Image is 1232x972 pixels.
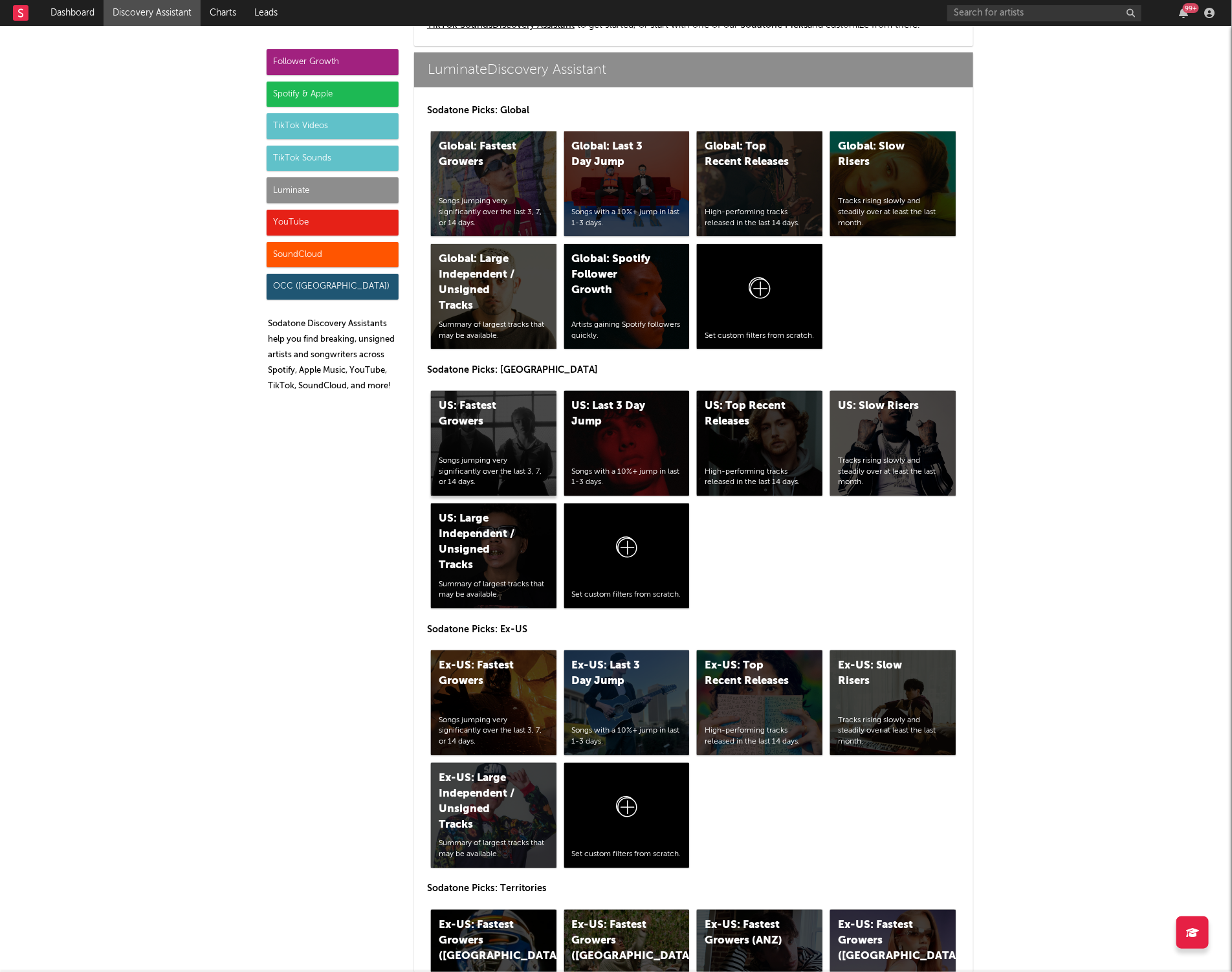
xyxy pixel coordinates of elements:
a: LuminateDiscovery Assistant [414,52,973,87]
a: Global: Large Independent / Unsigned TracksSummary of largest tracks that may be available. [431,244,556,349]
a: Set custom filters from scratch. [697,244,822,349]
div: Ex-US: Fastest Growers (ANZ) [705,918,793,949]
a: Global: Spotify Follower GrowthArtists gaining Spotify followers quickly. [564,244,690,349]
div: Global: Large Independent / Unsigned Tracks [439,252,527,314]
a: Ex-US: Large Independent / Unsigned TracksSummary of largest tracks that may be available. [431,763,556,868]
div: Luminate [267,177,399,203]
div: Summary of largest tracks that may be available. [439,579,549,601]
div: Summary of largest tracks that may be available. [439,320,549,342]
a: TikTok SoundsDiscovery Assistant [427,21,575,30]
div: TikTok Videos [267,113,399,139]
div: Global: Top Recent Releases [705,139,793,170]
div: Songs jumping very significantly over the last 3, 7, or 14 days. [439,715,549,747]
div: Global: Last 3 Day Jump [572,139,660,170]
a: US: Slow RisersTracks rising slowly and steadily over at least the last month. [830,391,956,496]
div: US: Large Independent / Unsigned Tracks [439,511,527,573]
div: Set custom filters from scratch. [572,849,682,860]
div: Tracks rising slowly and steadily over at least the last month. [838,715,948,747]
div: Tracks rising slowly and steadily over at least the last month. [838,456,948,488]
div: Global: Slow Risers [838,139,926,170]
div: Ex-US: Slow Risers [838,658,926,689]
p: Sodatone Picks: Ex-US [427,622,960,637]
div: Follower Growth [267,49,399,75]
div: Spotify & Apple [267,82,399,107]
a: Ex-US: Fastest GrowersSongs jumping very significantly over the last 3, 7, or 14 days. [431,650,556,755]
div: Ex-US: Fastest Growers [439,658,527,689]
div: Ex-US: Fastest Growers ([GEOGRAPHIC_DATA]) [439,918,527,964]
a: US: Last 3 Day JumpSongs with a 10%+ jump in last 1-3 days. [564,391,690,496]
a: US: Fastest GrowersSongs jumping very significantly over the last 3, 7, or 14 days. [431,391,556,496]
a: Global: Last 3 Day JumpSongs with a 10%+ jump in last 1-3 days. [564,131,690,236]
a: Global: Fastest GrowersSongs jumping very significantly over the last 3, 7, or 14 days. [431,131,556,236]
p: Sodatone Discovery Assistants help you find breaking, unsigned artists and songwriters across Spo... [268,316,399,394]
div: US: Slow Risers [838,399,926,414]
a: Ex-US: Last 3 Day JumpSongs with a 10%+ jump in last 1-3 days. [564,650,690,755]
div: US: Fastest Growers [439,399,527,430]
div: Songs jumping very significantly over the last 3, 7, or 14 days. [439,456,549,488]
p: Sodatone Picks: Global [427,103,960,118]
div: Ex-US: Last 3 Day Jump [572,658,660,689]
div: Artists gaining Spotify followers quickly. [572,320,682,342]
p: Sodatone Picks: Territories [427,881,960,896]
div: Ex-US: Large Independent / Unsigned Tracks [439,771,527,833]
div: US: Top Recent Releases [705,399,793,430]
div: Songs jumping very significantly over the last 3, 7, or 14 days. [439,196,549,228]
div: SoundCloud [267,242,399,268]
div: Ex-US: Fastest Growers ([GEOGRAPHIC_DATA]) [838,918,926,964]
div: Songs with a 10%+ jump in last 1-3 days. [572,725,682,747]
a: US: Large Independent / Unsigned TracksSummary of largest tracks that may be available. [431,503,556,608]
div: Set custom filters from scratch. [572,590,682,601]
div: YouTube [267,210,399,236]
a: Set custom filters from scratch. [564,763,690,868]
div: TikTok Sounds [267,146,399,171]
span: Sodatone Picks [740,21,808,30]
div: 99 + [1183,3,1199,13]
a: US: Top Recent ReleasesHigh-performing tracks released in the last 14 days. [697,391,822,496]
a: Ex-US: Slow RisersTracks rising slowly and steadily over at least the last month. [830,650,956,755]
div: High-performing tracks released in the last 14 days. [705,207,815,229]
button: 99+ [1179,8,1188,18]
div: High-performing tracks released in the last 14 days. [705,725,815,747]
div: Set custom filters from scratch. [705,331,815,342]
a: Set custom filters from scratch. [564,503,690,608]
div: US: Last 3 Day Jump [572,399,660,430]
div: Global: Spotify Follower Growth [572,252,660,298]
div: Ex-US: Fastest Growers ([GEOGRAPHIC_DATA]) [572,918,660,964]
div: Tracks rising slowly and steadily over at least the last month. [838,196,948,228]
div: Summary of largest tracks that may be available. [439,838,549,860]
a: Global: Top Recent ReleasesHigh-performing tracks released in the last 14 days. [697,131,822,236]
a: Ex-US: Top Recent ReleasesHigh-performing tracks released in the last 14 days. [697,650,822,755]
input: Search for artists [947,5,1141,21]
p: Sodatone Picks: [GEOGRAPHIC_DATA] [427,362,960,378]
a: Global: Slow RisersTracks rising slowly and steadily over at least the last month. [830,131,956,236]
div: OCC ([GEOGRAPHIC_DATA]) [267,274,399,300]
div: Songs with a 10%+ jump in last 1-3 days. [572,207,682,229]
div: Songs with a 10%+ jump in last 1-3 days. [572,467,682,489]
div: Ex-US: Top Recent Releases [705,658,793,689]
div: High-performing tracks released in the last 14 days. [705,467,815,489]
div: Global: Fastest Growers [439,139,527,170]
